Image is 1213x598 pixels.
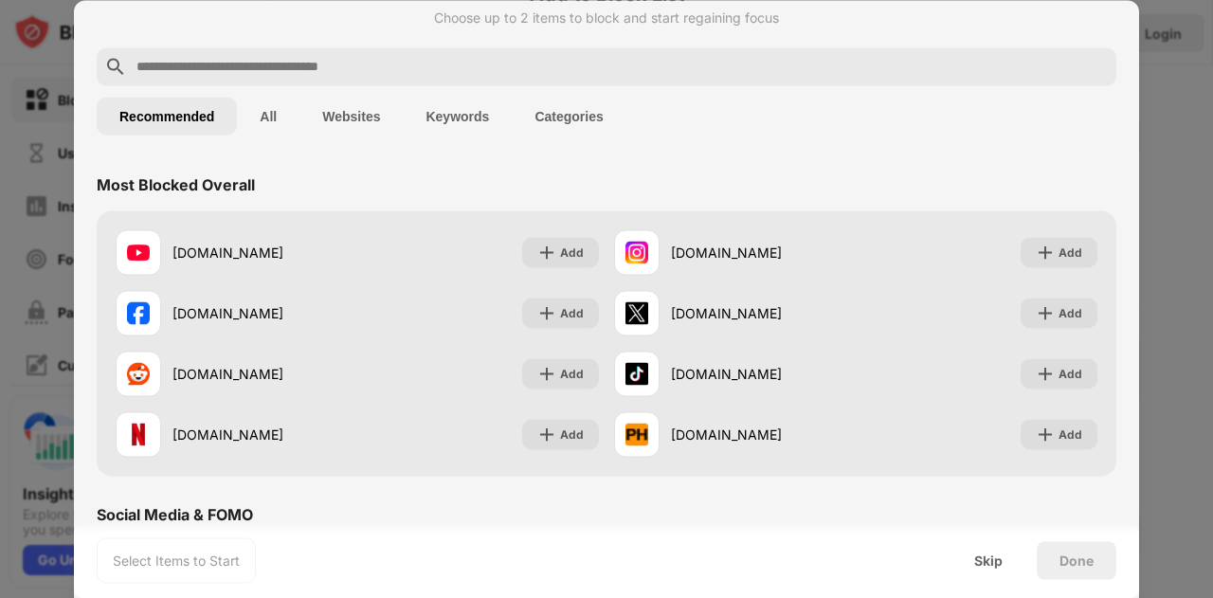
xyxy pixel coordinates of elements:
div: Add [560,364,584,383]
img: favicons [127,423,150,445]
div: Add [1059,425,1082,444]
div: [DOMAIN_NAME] [671,243,856,263]
div: Skip [974,553,1003,568]
img: favicons [625,362,648,385]
div: Add [1059,303,1082,322]
div: Add [1059,364,1082,383]
div: Choose up to 2 items to block and start regaining focus [97,9,1116,25]
div: [DOMAIN_NAME] [671,364,856,384]
div: Done [1059,553,1094,568]
div: [DOMAIN_NAME] [172,364,357,384]
img: favicons [127,362,150,385]
img: favicons [127,241,150,263]
button: Recommended [97,97,237,135]
div: Add [560,243,584,262]
div: [DOMAIN_NAME] [671,425,856,444]
button: Websites [299,97,403,135]
div: [DOMAIN_NAME] [671,303,856,323]
img: favicons [127,301,150,324]
div: Social Media & FOMO [97,504,253,523]
div: [DOMAIN_NAME] [172,243,357,263]
div: [DOMAIN_NAME] [172,303,357,323]
div: Most Blocked Overall [97,174,255,193]
button: Categories [512,97,625,135]
div: Select Items to Start [113,551,240,570]
div: Add [560,303,584,322]
div: Add [1059,243,1082,262]
img: favicons [625,423,648,445]
img: favicons [625,241,648,263]
div: Add [560,425,584,444]
div: [DOMAIN_NAME] [172,425,357,444]
img: favicons [625,301,648,324]
button: All [237,97,299,135]
button: Keywords [403,97,512,135]
img: search.svg [104,55,127,78]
